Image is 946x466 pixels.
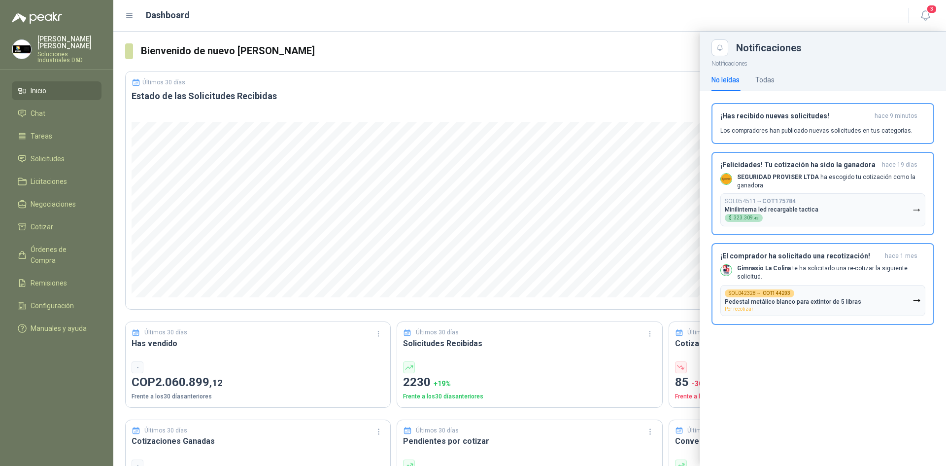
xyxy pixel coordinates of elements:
[12,319,101,338] a: Manuales y ayuda
[737,264,925,281] p: te ha solicitado una re-cotizar la siguiente solicitud.
[720,285,925,316] button: SOL042328→COT144203Pedestal metálico blanco para extintor de 5 librasPor recotizar
[31,244,92,266] span: Órdenes de Compra
[31,300,74,311] span: Configuración
[31,278,67,288] span: Remisiones
[12,104,101,123] a: Chat
[725,214,763,222] div: $
[12,12,62,24] img: Logo peakr
[736,43,934,53] div: Notificaciones
[12,127,101,145] a: Tareas
[711,243,934,325] button: ¡El comprador ha solicitado una recotización!hace 1 mes Company LogoGimnasio La Colina te ha soli...
[720,126,912,135] p: Los compradores han publicado nuevas solicitudes en tus categorías.
[725,298,861,305] p: Pedestal metálico blanco para extintor de 5 libras
[737,173,925,190] p: ha escogido tu cotización como la ganadora
[146,8,190,22] h1: Dashboard
[721,174,732,184] img: Company Logo
[711,152,934,236] button: ¡Felicidades! Tu cotización ha sido la ganadorahace 19 días Company LogoSEGURIDAD PROVISER LTDA h...
[31,221,53,232] span: Cotizar
[762,198,796,205] b: COT175784
[711,39,728,56] button: Close
[12,240,101,270] a: Órdenes de Compra
[720,112,871,120] h3: ¡Has recibido nuevas solicitudes!
[725,289,794,297] div: SOL042328 →
[37,36,101,49] p: [PERSON_NAME] [PERSON_NAME]
[12,274,101,292] a: Remisiones
[12,217,101,236] a: Cotizar
[721,265,732,276] img: Company Logo
[12,296,101,315] a: Configuración
[12,40,31,59] img: Company Logo
[737,265,791,272] b: Gimnasio La Colina
[12,81,101,100] a: Inicio
[31,131,52,142] span: Tareas
[734,215,759,220] span: 323.309
[31,176,67,187] span: Licitaciones
[720,193,925,226] button: SOL054511→COT175784Minilinterna led recargable tactica$323.309,43
[916,7,934,25] button: 3
[725,306,753,312] span: Por recotizar
[737,174,819,180] b: SEGURIDAD PROVISER LTDA
[37,51,101,63] p: Soluciones Industriales D&D
[720,161,878,169] h3: ¡Felicidades! Tu cotización ha sido la ganadora
[882,161,917,169] span: hace 19 días
[763,291,790,296] b: COT144203
[725,198,796,205] p: SOL054511 →
[31,323,87,334] span: Manuales y ayuda
[926,4,937,14] span: 3
[885,252,917,260] span: hace 1 mes
[31,108,45,119] span: Chat
[700,56,946,69] p: Notificaciones
[12,172,101,191] a: Licitaciones
[711,74,740,85] div: No leídas
[12,149,101,168] a: Solicitudes
[753,216,759,220] span: ,43
[31,199,76,210] span: Negociaciones
[31,153,65,164] span: Solicitudes
[711,103,934,144] button: ¡Has recibido nuevas solicitudes!hace 9 minutos Los compradores han publicado nuevas solicitudes ...
[12,195,101,214] a: Negociaciones
[725,206,818,213] p: Minilinterna led recargable tactica
[875,112,917,120] span: hace 9 minutos
[31,85,46,96] span: Inicio
[720,252,881,260] h3: ¡El comprador ha solicitado una recotización!
[755,74,775,85] div: Todas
